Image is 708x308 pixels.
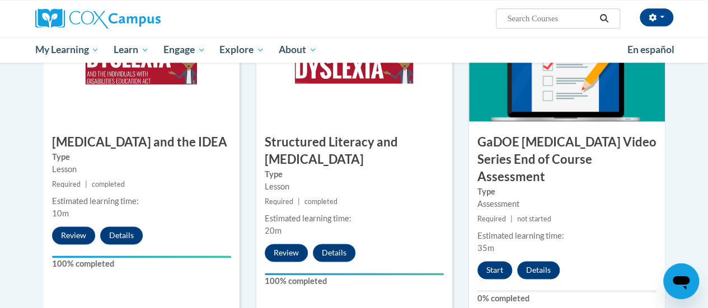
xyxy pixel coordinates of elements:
[35,43,99,56] span: My Learning
[596,12,612,25] button: Search
[85,180,87,188] span: |
[265,273,444,275] div: Your progress
[35,8,161,29] img: Cox Campus
[92,180,125,188] span: completed
[477,230,657,242] div: Estimated learning time:
[52,180,81,188] span: Required
[477,243,494,253] span: 35m
[477,292,657,305] label: 0% completed
[256,134,452,168] h3: Structured Literacy and [MEDICAL_DATA]
[100,226,143,244] button: Details
[265,168,444,181] label: Type
[477,215,506,223] span: Required
[256,10,452,121] img: Course Image
[44,134,240,151] h3: [MEDICAL_DATA] and the IDEA
[279,43,317,56] span: About
[52,226,95,244] button: Review
[265,197,293,206] span: Required
[52,195,231,207] div: Estimated learning time:
[265,275,444,287] label: 100% completed
[477,186,657,198] label: Type
[477,198,657,210] div: Assessment
[477,261,512,279] button: Start
[298,197,300,206] span: |
[313,244,355,262] button: Details
[271,37,324,63] a: About
[52,151,231,163] label: Type
[640,8,673,26] button: Account Settings
[517,215,551,223] span: not started
[52,163,231,176] div: Lesson
[265,212,444,225] div: Estimated learning time:
[44,10,240,121] img: Course Image
[28,37,107,63] a: My Learning
[517,261,560,279] button: Details
[304,197,337,206] span: completed
[627,44,674,55] span: En español
[52,209,69,218] span: 10m
[469,134,665,185] h3: GaDOE [MEDICAL_DATA] Video Series End of Course Assessment
[52,255,231,258] div: Your progress
[510,215,513,223] span: |
[620,38,682,61] a: En español
[212,37,271,63] a: Explore
[663,263,699,299] iframe: Button to launch messaging window
[469,10,665,121] img: Course Image
[35,8,237,29] a: Cox Campus
[506,12,596,25] input: Search Courses
[163,43,205,56] span: Engage
[106,37,156,63] a: Learn
[265,226,282,235] span: 20m
[52,258,231,270] label: 100% completed
[265,244,308,262] button: Review
[156,37,213,63] a: Engage
[114,43,149,56] span: Learn
[27,37,682,63] div: Main menu
[219,43,264,56] span: Explore
[265,181,444,193] div: Lesson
